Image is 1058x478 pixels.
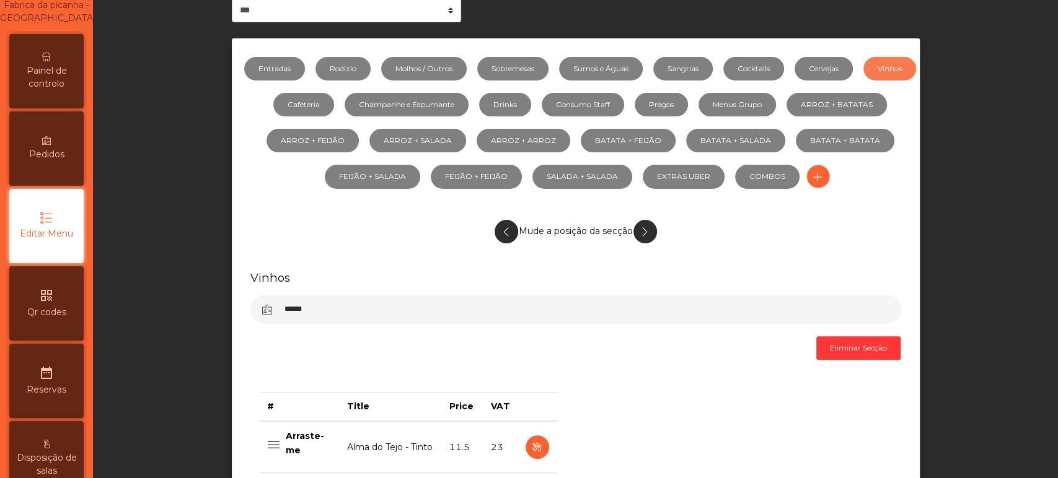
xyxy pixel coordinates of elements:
[340,393,442,422] th: Title
[787,93,887,116] a: ARROZ + BATATAS
[542,93,624,116] a: Consumo Staff
[286,429,332,457] p: Arraste-me
[431,165,522,188] a: FEIJÃO + FEIJÃO
[39,288,54,303] i: qr_code
[735,165,800,188] a: COMBOS
[483,393,518,422] th: VAT
[12,451,81,477] span: Disposição de salas
[643,165,725,188] a: EXTRAS UBER
[345,93,469,116] a: Champanhe e Espumante
[795,57,853,80] a: Cervejas
[477,129,570,152] a: ARROZ + ARROZ
[796,129,894,152] a: BATATA + BATATA
[340,421,442,473] td: Alma do Tejo - Tinto
[686,129,785,152] a: BATATA + SALADA
[723,57,784,80] a: Cocktails
[39,365,54,380] i: date_range
[635,93,688,116] a: Pregos
[273,93,334,116] a: Cafeteria
[325,165,420,188] a: FEIJÃO + SALADA
[250,214,901,250] div: Mude a posição da secção
[653,57,713,80] a: Sangrias
[479,93,531,116] a: Drinks
[816,336,901,360] button: Eliminar Secção
[267,129,359,152] a: ARROZ + FEIJÃO
[12,64,81,90] span: Painel de controlo
[315,57,371,80] a: Rodizio
[27,306,66,319] span: Qr codes
[699,93,776,116] a: Menus Grupo
[442,393,483,422] th: Price
[260,393,340,422] th: #
[250,270,901,285] h5: Vinhos
[442,421,483,473] td: 11.5
[863,57,916,80] a: Vinhos
[20,227,73,240] span: Editar Menu
[27,383,66,396] span: Reservas
[369,129,466,152] a: ARROZ + SALADA
[244,57,305,80] a: Entradas
[483,421,518,473] td: 23
[532,165,632,188] a: SALADA + SALADA
[29,148,64,161] span: Pedidos
[559,57,643,80] a: Sumos e Águas
[477,57,549,80] a: Sobremesas
[581,129,676,152] a: BATATA + FEIJÃO
[381,57,467,80] a: Molhos / Outros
